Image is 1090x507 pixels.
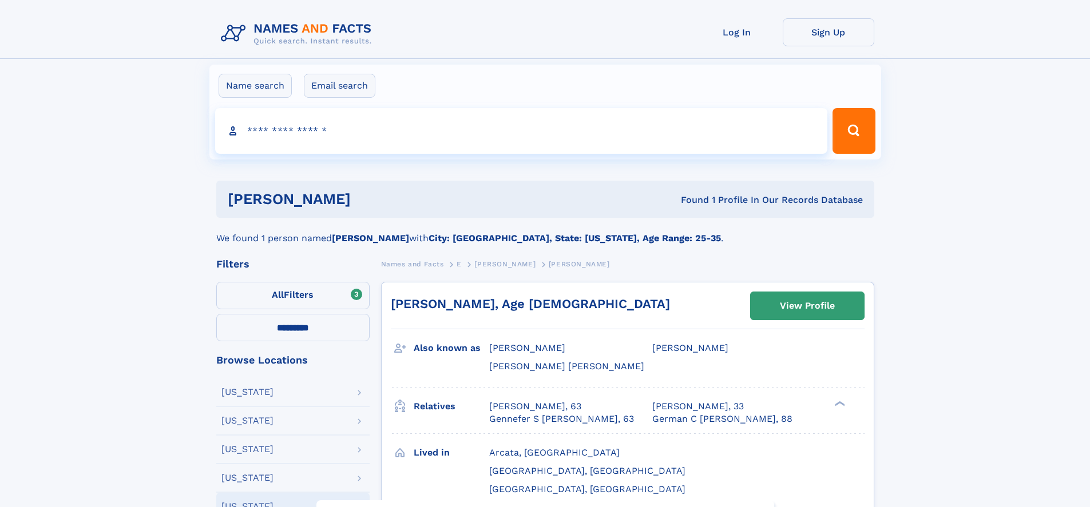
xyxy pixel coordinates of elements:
[216,18,381,49] img: Logo Names and Facts
[474,260,536,268] span: [PERSON_NAME]
[474,257,536,271] a: [PERSON_NAME]
[652,413,792,425] a: German C [PERSON_NAME], 88
[219,74,292,98] label: Name search
[221,473,274,482] div: [US_STATE]
[381,257,444,271] a: Names and Facts
[832,400,846,407] div: ❯
[489,447,620,458] span: Arcata, [GEOGRAPHIC_DATA]
[215,108,828,154] input: search input
[652,342,728,353] span: [PERSON_NAME]
[489,400,581,413] a: [PERSON_NAME], 63
[221,416,274,425] div: [US_STATE]
[783,18,874,46] a: Sign Up
[457,257,462,271] a: E
[391,297,670,311] a: [PERSON_NAME], Age [DEMOGRAPHIC_DATA]
[216,282,370,309] label: Filters
[489,484,685,494] span: [GEOGRAPHIC_DATA], [GEOGRAPHIC_DATA]
[221,445,274,454] div: [US_STATE]
[516,194,863,206] div: Found 1 Profile In Our Records Database
[228,192,516,206] h1: [PERSON_NAME]
[216,218,874,245] div: We found 1 person named with .
[457,260,462,268] span: E
[272,289,284,300] span: All
[691,18,783,46] a: Log In
[414,397,489,416] h3: Relatives
[780,293,835,319] div: View Profile
[489,413,634,425] a: Gennefer S [PERSON_NAME], 63
[751,292,864,320] a: View Profile
[489,342,565,353] span: [PERSON_NAME]
[833,108,875,154] button: Search Button
[652,400,744,413] a: [PERSON_NAME], 33
[429,233,721,243] b: City: [GEOGRAPHIC_DATA], State: [US_STATE], Age Range: 25-35
[221,388,274,397] div: [US_STATE]
[216,355,370,365] div: Browse Locations
[332,233,409,243] b: [PERSON_NAME]
[216,259,370,269] div: Filters
[489,465,685,476] span: [GEOGRAPHIC_DATA], [GEOGRAPHIC_DATA]
[414,443,489,462] h3: Lived in
[549,260,610,268] span: [PERSON_NAME]
[414,338,489,358] h3: Also known as
[304,74,375,98] label: Email search
[489,361,644,372] span: [PERSON_NAME] [PERSON_NAME]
